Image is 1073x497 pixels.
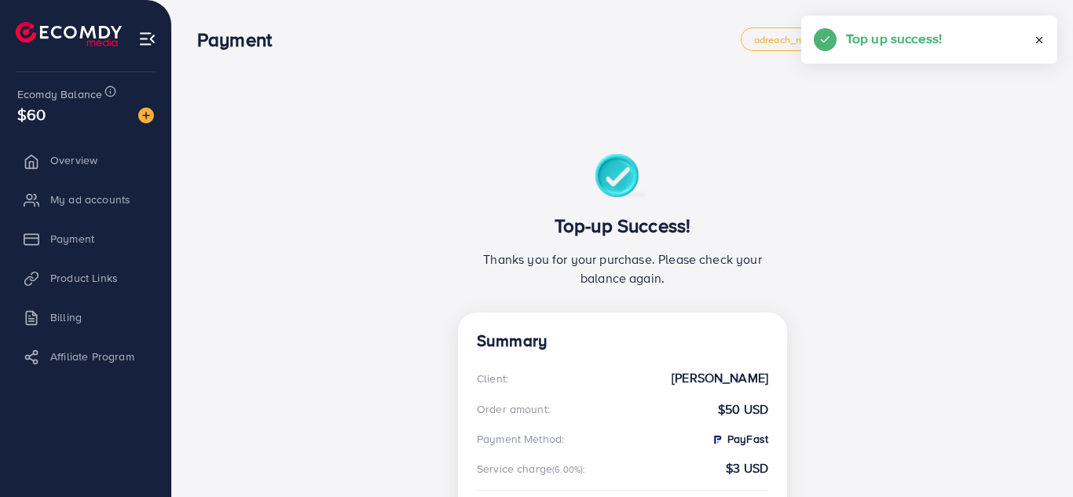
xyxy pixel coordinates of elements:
[711,431,768,447] strong: PayFast
[754,35,859,45] span: adreach_new_package
[846,28,942,49] h5: Top up success!
[477,214,768,237] h3: Top-up Success!
[552,463,585,476] small: (6.00%):
[16,22,122,46] img: logo
[595,154,650,202] img: success
[477,371,508,386] div: Client:
[672,369,768,387] strong: [PERSON_NAME]
[138,108,154,123] img: image
[741,27,873,51] a: adreach_new_package
[718,400,768,418] strong: $50 USD
[138,30,156,48] img: menu
[477,401,550,417] div: Order amount:
[477,250,768,287] p: Thanks you for your purchase. Please check your balance again.
[726,459,768,477] strong: $3 USD
[197,28,284,51] h3: Payment
[477,461,591,477] div: Service charge
[17,86,102,102] span: Ecomdy Balance
[477,431,564,447] div: Payment Method:
[711,433,723,446] img: PayFast
[477,331,768,351] h4: Summary
[17,103,46,126] span: $60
